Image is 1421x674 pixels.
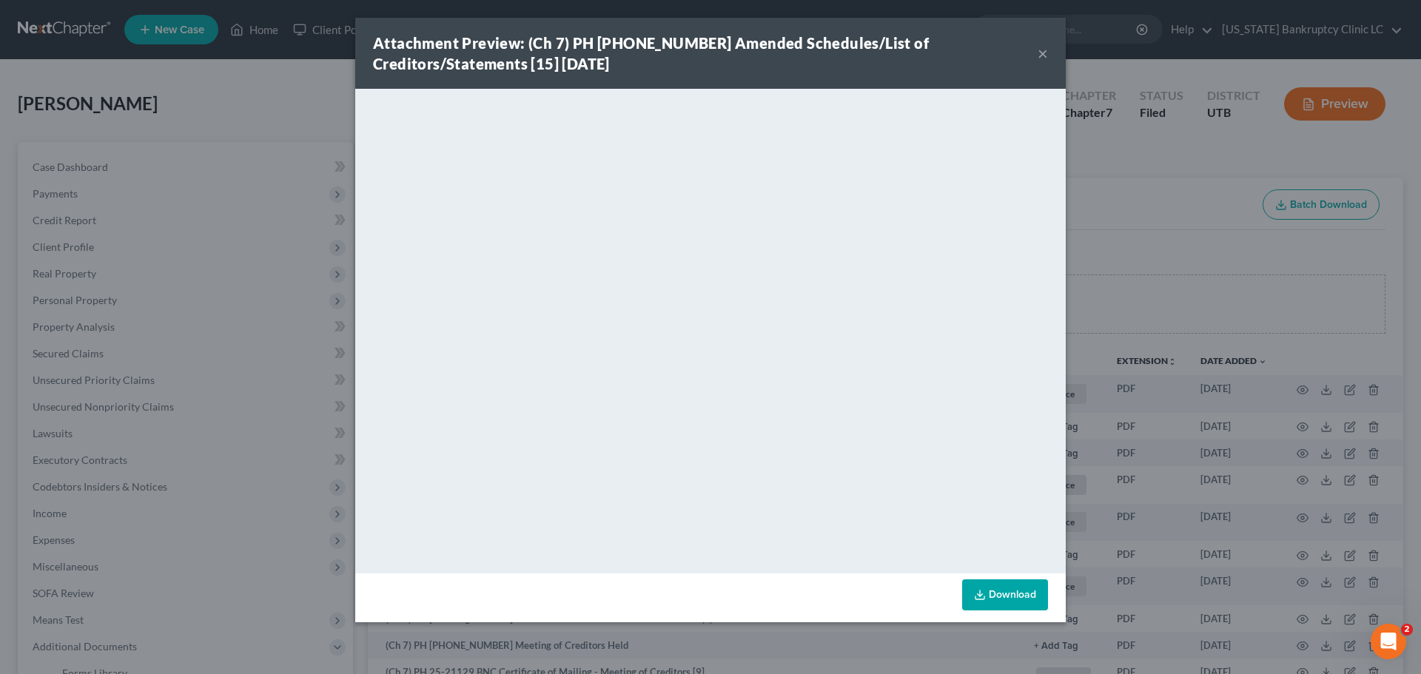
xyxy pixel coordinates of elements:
[1401,624,1413,636] span: 2
[1371,624,1406,659] iframe: Intercom live chat
[962,579,1048,610] a: Download
[1038,44,1048,62] button: ×
[373,34,929,73] strong: Attachment Preview: (Ch 7) PH [PHONE_NUMBER] Amended Schedules/List of Creditors/Statements [15] ...
[355,89,1066,570] iframe: <object ng-attr-data='[URL][DOMAIN_NAME]' type='application/pdf' width='100%' height='650px'></ob...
